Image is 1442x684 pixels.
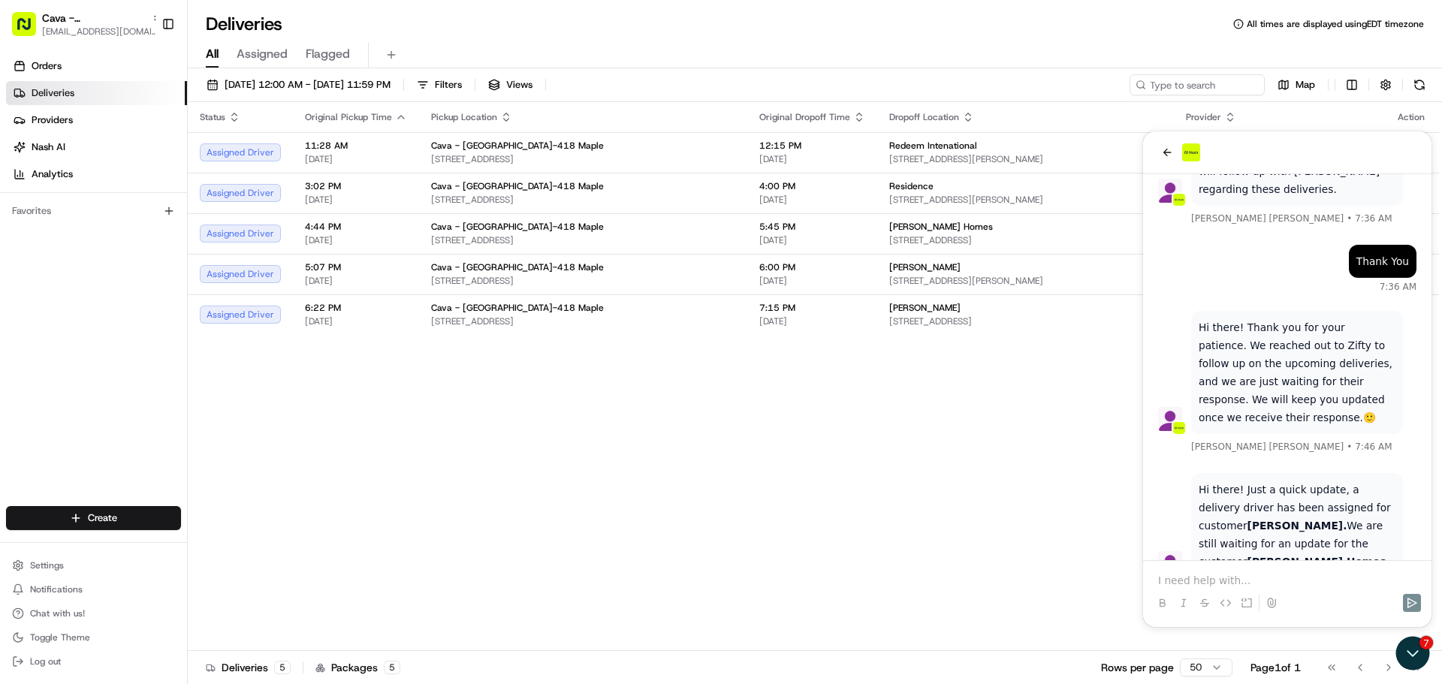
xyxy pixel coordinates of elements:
span: Residence [889,180,934,192]
span: [DATE] [305,153,407,165]
span: Provider [1186,111,1221,123]
span: [STREET_ADDRESS][PERSON_NAME] [889,194,1162,206]
a: Providers [6,108,187,132]
span: [DATE] [759,275,865,287]
button: Refresh [1409,74,1430,95]
span: Orders [32,59,62,73]
a: Orders [6,54,187,78]
div: 5 [384,661,400,674]
span: Flagged [306,45,350,63]
span: [PERSON_NAME] [889,261,961,273]
span: [DATE] 12:00 AM - [DATE] 11:59 PM [225,78,391,92]
span: [STREET_ADDRESS] [889,315,1162,327]
span: Chat with us! [30,607,85,619]
span: [DATE] [305,275,407,287]
span: Original Pickup Time [305,111,392,123]
button: Cava - [GEOGRAPHIC_DATA][EMAIL_ADDRESS][DOMAIN_NAME] [6,6,155,42]
span: Map [1296,78,1315,92]
span: [STREET_ADDRESS][PERSON_NAME] [889,153,1162,165]
span: Nash AI [32,140,65,154]
span: [STREET_ADDRESS] [431,234,735,246]
span: [STREET_ADDRESS] [431,194,735,206]
span: [PERSON_NAME] [889,302,961,314]
span: [STREET_ADDRESS] [431,153,735,165]
button: Map [1271,74,1322,95]
span: Views [506,78,532,92]
span: Notifications [30,583,83,595]
span: Create [88,511,117,525]
span: 6:22 PM [305,302,407,314]
span: [STREET_ADDRESS] [431,275,735,287]
span: [STREET_ADDRESS][PERSON_NAME] [889,275,1162,287]
button: Filters [410,74,469,95]
div: Page 1 of 1 [1250,660,1301,675]
span: [DATE] [305,194,407,206]
p: Rows per page [1101,660,1174,675]
iframe: Open customer support [1394,634,1434,675]
span: Dropoff Location [889,111,959,123]
span: Cava - [GEOGRAPHIC_DATA]-418 Maple [431,180,604,192]
span: 6:00 PM [759,261,865,273]
span: Deliveries [32,86,74,100]
span: Log out [30,655,61,667]
span: 11:28 AM [305,140,407,152]
button: Log out [6,651,181,672]
span: Status [200,111,225,123]
div: Favorites [6,199,181,223]
span: 5:07 PM [305,261,407,273]
button: [EMAIL_ADDRESS][DOMAIN_NAME] [42,26,162,38]
span: [DATE] [305,315,407,327]
span: Settings [30,559,64,571]
iframe: Customer support window [1143,131,1431,627]
a: Deliveries [6,81,187,105]
span: All times are displayed using EDT timezone [1247,18,1424,30]
span: Analytics [32,167,73,181]
button: Notifications [6,579,181,600]
button: [DATE] 12:00 AM - [DATE] 11:59 PM [200,74,397,95]
span: Providers [32,113,73,127]
h1: Deliveries [206,12,282,36]
span: 5:45 PM [759,221,865,233]
span: All [206,45,219,63]
a: Nash AI [6,135,187,159]
span: [DATE] [759,153,865,165]
button: Create [6,506,181,530]
span: [STREET_ADDRESS] [431,315,735,327]
span: [STREET_ADDRESS] [889,234,1162,246]
span: Assigned [237,45,288,63]
span: [PERSON_NAME] Homes [889,221,993,233]
div: Deliveries [206,660,291,675]
span: Filters [435,78,462,92]
span: Cava - [GEOGRAPHIC_DATA]-418 Maple [431,221,604,233]
span: 12:15 PM [759,140,865,152]
div: Action [1395,111,1427,123]
span: [DATE] [759,234,865,246]
span: [DATE] [759,315,865,327]
button: Toggle Theme [6,627,181,648]
span: 7:15 PM [759,302,865,314]
span: Toggle Theme [30,631,90,643]
span: 4:00 PM [759,180,865,192]
span: 4:44 PM [305,221,407,233]
span: [DATE] [305,234,407,246]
